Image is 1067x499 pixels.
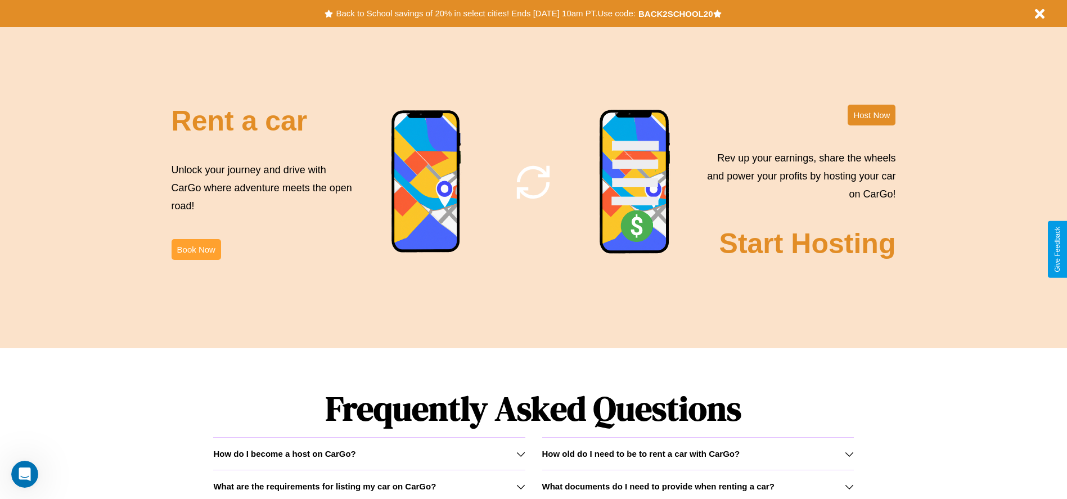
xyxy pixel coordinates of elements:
[542,482,775,491] h3: What documents do I need to provide when renting a car?
[638,9,713,19] b: BACK2SCHOOL20
[213,380,853,437] h1: Frequently Asked Questions
[700,149,895,204] p: Rev up your earnings, share the wheels and power your profits by hosting your car on CarGo!
[599,109,671,255] img: phone
[1054,227,1061,272] div: Give Feedback
[848,105,895,125] button: Host Now
[391,110,462,254] img: phone
[213,482,436,491] h3: What are the requirements for listing my car on CarGo?
[542,449,740,458] h3: How old do I need to be to rent a car with CarGo?
[11,461,38,488] iframe: Intercom live chat
[172,239,221,260] button: Book Now
[172,105,308,137] h2: Rent a car
[172,161,356,215] p: Unlock your journey and drive with CarGo where adventure meets the open road!
[719,227,896,260] h2: Start Hosting
[213,449,355,458] h3: How do I become a host on CarGo?
[333,6,638,21] button: Back to School savings of 20% in select cities! Ends [DATE] 10am PT.Use code:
